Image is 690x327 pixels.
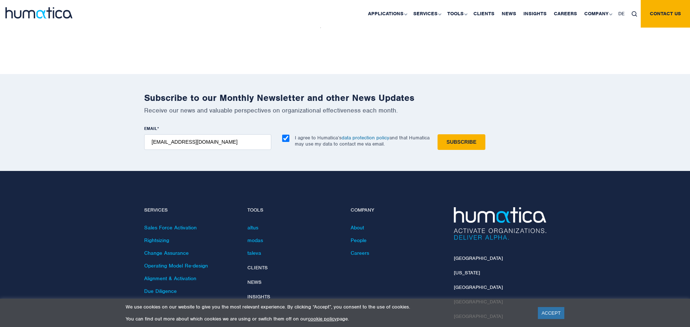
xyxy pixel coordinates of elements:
[454,284,503,290] a: [GEOGRAPHIC_DATA]
[618,11,624,17] span: DE
[247,294,270,300] a: Insights
[144,237,169,244] a: Rightsizing
[144,262,208,269] a: Operating Model Re-design
[144,92,546,103] h2: Subscribe to our Monthly Newsletter and other News Updates
[351,207,443,213] h4: Company
[342,135,389,141] a: data protection policy
[438,134,485,150] input: Subscribe
[144,134,271,150] input: name@company.com
[144,224,197,231] a: Sales Force Activation
[454,255,503,261] a: [GEOGRAPHIC_DATA]
[144,275,196,282] a: Alignment & Activation
[247,279,262,285] a: News
[295,135,430,147] p: I agree to Humatica’s and that Humatica may use my data to contact me via email.
[247,207,340,213] h4: Tools
[126,304,529,310] p: We use cookies on our website to give you the most relevant experience. By clicking “Accept”, you...
[247,237,263,244] a: modas
[247,250,261,256] a: taleva
[144,126,157,131] span: EMAIL
[351,250,369,256] a: Careers
[126,316,529,322] p: You can find out more about which cookies we are using or switch them off on our page.
[454,207,546,240] img: Humatica
[454,270,480,276] a: [US_STATE]
[144,207,237,213] h4: Services
[144,250,189,256] a: Change Assurance
[632,11,637,17] img: search_icon
[351,224,364,231] a: About
[247,265,268,271] a: Clients
[5,7,72,19] img: logo
[247,224,258,231] a: altus
[144,106,546,114] p: Receive our news and valuable perspectives on organizational effectiveness each month.
[144,288,177,294] a: Due Diligence
[308,316,337,322] a: cookie policy
[351,237,367,244] a: People
[538,307,564,319] a: ACCEPT
[282,135,289,142] input: I agree to Humatica’sdata protection policyand that Humatica may use my data to contact me via em...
